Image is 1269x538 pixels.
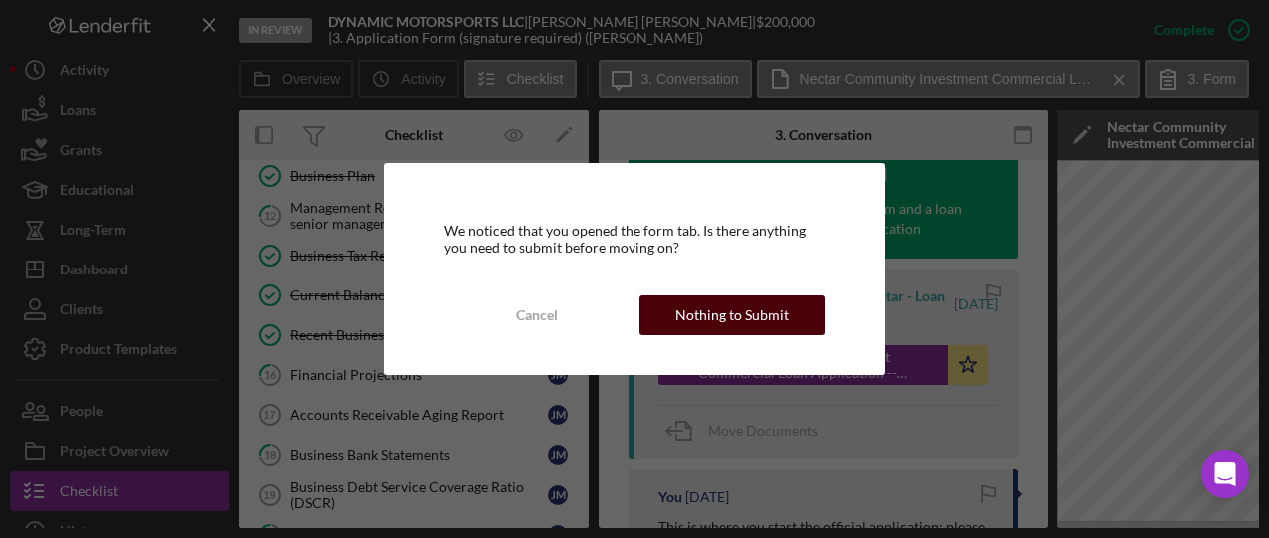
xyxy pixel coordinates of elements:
div: Open Intercom Messenger [1201,450,1249,498]
div: Cancel [516,295,558,335]
div: We noticed that you opened the form tab. Is there anything you need to submit before moving on? [444,223,825,255]
div: Nothing to Submit [675,295,789,335]
button: Cancel [444,295,630,335]
button: Nothing to Submit [639,295,825,335]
